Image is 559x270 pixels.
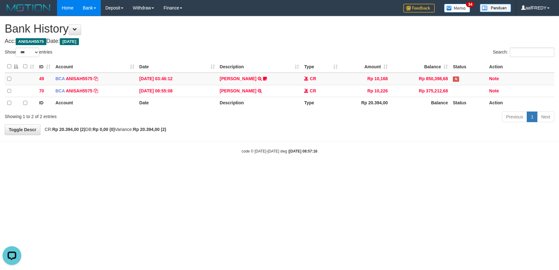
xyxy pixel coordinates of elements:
[137,60,217,73] th: Date: activate to sort column ascending
[527,112,537,122] a: 1
[340,85,390,97] td: Rp 10,226
[52,127,85,132] strong: Rp 20.394,00 (2)
[37,97,53,109] th: ID
[60,38,79,45] span: [DATE]
[53,60,137,73] th: Account: activate to sort column ascending
[39,88,44,93] span: 70
[21,60,37,73] th: : activate to sort column ascending
[55,76,65,81] span: BCA
[466,2,474,7] span: 34
[137,73,217,85] td: [DATE] 03:46:12
[5,60,21,73] th: : activate to sort column descending
[390,73,450,85] td: Rp 850,398,68
[302,97,340,109] th: Type
[242,149,318,153] small: code © [DATE]-[DATE] dwg |
[289,149,317,153] strong: [DATE] 08:57:16
[340,60,390,73] th: Amount: activate to sort column ascending
[340,97,390,109] th: Rp 20.394,00
[302,60,340,73] th: Type: activate to sort column ascending
[5,111,228,120] div: Showing 1 to 2 of 2 entries
[55,88,65,93] span: BCA
[537,112,554,122] a: Next
[133,127,166,132] strong: Rp 20.394,00 (2)
[42,127,166,132] span: CR: DB: Variance:
[137,85,217,97] td: [DATE] 08:55:08
[487,97,554,109] th: Action
[310,88,316,93] span: CR
[340,73,390,85] td: Rp 10,168
[137,97,217,109] th: Date
[37,60,53,73] th: ID: activate to sort column ascending
[489,76,499,81] a: Note
[16,48,39,57] select: Showentries
[493,48,554,57] label: Search:
[39,76,44,81] span: 49
[502,112,527,122] a: Previous
[444,4,470,13] img: Button%20Memo.svg
[5,38,554,44] h4: Acc: Date:
[390,85,450,97] td: Rp 375,212,68
[450,97,487,109] th: Status
[489,88,499,93] a: Note
[5,3,52,13] img: MOTION_logo.png
[5,23,554,35] h1: Bank History
[16,38,46,45] span: ANISAH5575
[53,97,137,109] th: Account
[217,60,302,73] th: Description: activate to sort column ascending
[487,60,554,73] th: Action
[403,4,435,13] img: Feedback.jpg
[93,127,115,132] strong: Rp 0,00 (0)
[390,97,450,109] th: Balance
[450,60,487,73] th: Status
[66,76,92,81] a: ANISAH5575
[217,97,302,109] th: Description
[510,48,554,57] input: Search:
[453,76,459,82] span: Has Note
[94,76,98,81] a: Copy ANISAH5575 to clipboard
[390,60,450,73] th: Balance: activate to sort column ascending
[310,76,316,81] span: CR
[94,88,98,93] a: Copy ANISAH5575 to clipboard
[220,88,256,93] a: [PERSON_NAME]
[5,124,40,135] a: Toggle Descr
[480,4,511,12] img: panduan.png
[5,48,52,57] label: Show entries
[66,88,92,93] a: ANISAH5575
[220,76,256,81] a: [PERSON_NAME]
[3,3,21,21] button: Open LiveChat chat widget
